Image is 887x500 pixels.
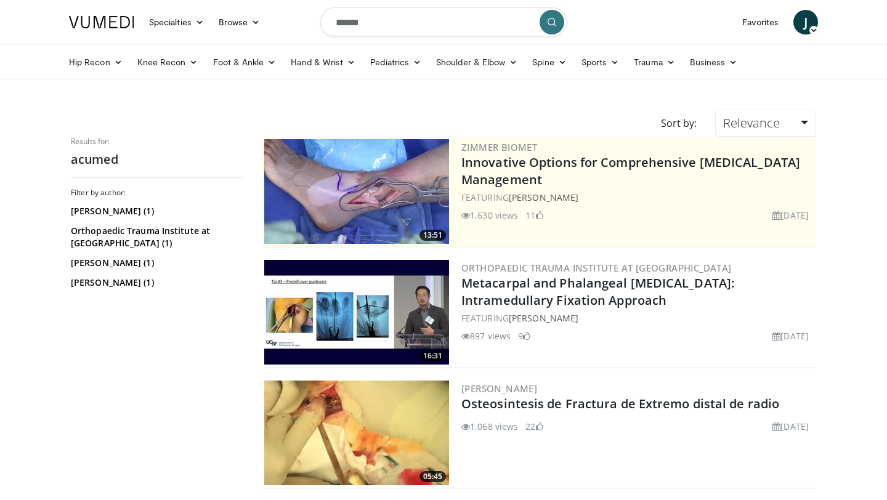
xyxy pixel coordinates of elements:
img: ce164293-0bd9-447d-b578-fc653e6584c8.300x170_q85_crop-smart_upscale.jpg [264,139,449,244]
a: [PERSON_NAME] (1) [71,205,240,217]
li: 1,630 views [461,209,518,222]
a: Osteosintesis de Fractura de Extremo distal de radio [461,395,779,412]
a: 05:45 [264,381,449,485]
a: Business [682,50,745,75]
a: [PERSON_NAME] [509,192,578,203]
h3: Filter by author: [71,188,243,198]
div: FEATURING [461,312,814,325]
li: 11 [525,209,543,222]
span: 13:51 [419,230,446,241]
a: Zimmer Biomet [461,141,537,153]
img: VuMedi Logo [69,16,134,28]
a: 13:51 [264,139,449,244]
a: Relevance [715,110,816,137]
div: Sort by: [652,110,706,137]
a: Shoulder & Elbow [429,50,525,75]
div: FEATURING [461,191,814,204]
a: Foot & Ankle [206,50,284,75]
img: 1488bc42-45ee-4025-b742-1257ca1abbe9.300x170_q85_crop-smart_upscale.jpg [264,260,449,365]
p: Results for: [71,137,243,147]
li: 22 [525,420,543,433]
a: Metacarpal and Phalangeal [MEDICAL_DATA]: Intramedullary Fixation Approach [461,275,734,308]
span: Relevance [723,115,780,131]
li: [DATE] [772,209,809,222]
input: Search topics, interventions [320,7,567,37]
li: [DATE] [772,420,809,433]
a: Pediatrics [363,50,429,75]
a: [PERSON_NAME] (1) [71,257,240,269]
a: Hand & Wrist [283,50,363,75]
img: 80f1f24c-fe9a-4ebc-803c-c0485aa46096.300x170_q85_crop-smart_upscale.jpg [264,381,449,485]
a: 16:31 [264,260,449,365]
span: 16:31 [419,350,446,361]
a: [PERSON_NAME] [509,312,578,324]
a: Knee Recon [130,50,206,75]
a: [PERSON_NAME] [461,382,537,395]
a: Innovative Options for Comprehensive [MEDICAL_DATA] Management [461,154,800,188]
h2: acumed [71,151,243,167]
a: [PERSON_NAME] (1) [71,276,240,289]
a: Specialties [142,10,211,34]
a: Sports [574,50,627,75]
a: Favorites [735,10,786,34]
li: 897 views [461,329,511,342]
a: Orthopaedic Trauma Institute at [GEOGRAPHIC_DATA] [461,262,732,274]
li: 1,068 views [461,420,518,433]
a: J [793,10,818,34]
a: Orthopaedic Trauma Institute at [GEOGRAPHIC_DATA] (1) [71,225,240,249]
span: 05:45 [419,471,446,482]
li: [DATE] [772,329,809,342]
a: Browse [211,10,268,34]
a: Spine [525,50,573,75]
a: Hip Recon [62,50,130,75]
a: Trauma [626,50,682,75]
li: 9 [518,329,530,342]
